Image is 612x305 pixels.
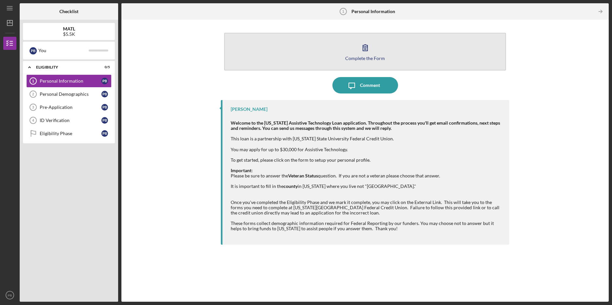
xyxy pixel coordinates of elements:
[98,65,110,69] div: 0 / 5
[288,173,318,178] strong: Veteran Status
[26,114,112,127] a: 4ID VerificationPB
[36,65,94,69] div: ELIGIBILITY
[26,88,112,101] a: 2Personal DemographicsPB
[231,168,253,173] strong: Important:
[32,79,34,83] tspan: 1
[101,91,108,97] div: P B
[342,10,344,13] tspan: 1
[26,127,112,140] a: Eligibility PhasePB
[3,289,16,302] button: PB
[32,118,34,122] tspan: 4
[345,56,385,61] div: Complete the Form
[231,184,503,189] div: It is important to fill in the in [US_STATE] where you live not "[GEOGRAPHIC_DATA]."
[59,9,78,14] b: Checklist
[231,200,503,215] div: Once you've completed the Eligibility Phase and we mark it complete, you may click on the Externa...
[40,78,101,84] div: Personal Information
[284,183,298,189] strong: county
[63,31,75,37] div: $5.5K
[40,131,101,136] div: Eligibility Phase
[231,173,503,178] div: Please be sure to answer the question. If you are not a veteran please choose that answer.
[231,107,267,112] div: [PERSON_NAME]
[26,101,112,114] a: 3Pre-ApplicationPB
[8,294,12,297] text: PB
[40,105,101,110] div: Pre-Application
[40,91,101,97] div: Personal Demographics
[231,136,503,141] div: This loan is a partnership with [US_STATE] State University Federal Credit Union.
[101,117,108,124] div: P B
[351,9,395,14] b: Personal Information
[360,77,380,93] div: Comment
[30,47,37,54] div: P B
[63,26,75,31] b: MATL
[32,105,34,109] tspan: 3
[40,118,101,123] div: ID Verification
[231,147,503,163] div: You may apply for up to $30,000 for Assistive Technology. To get started, please click on the for...
[101,104,108,111] div: P B
[231,120,500,131] strong: Welcome to the [US_STATE] Assistive Technology Loan application. Throughout the process you'll ge...
[231,221,503,231] div: These forms collect demographic information required for Federal Reporting by our funders. You ma...
[101,78,108,84] div: P B
[332,77,398,93] button: Comment
[38,45,89,56] div: You
[26,74,112,88] a: 1Personal InformationPB
[32,92,34,96] tspan: 2
[101,130,108,137] div: P B
[224,33,506,71] button: Complete the Form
